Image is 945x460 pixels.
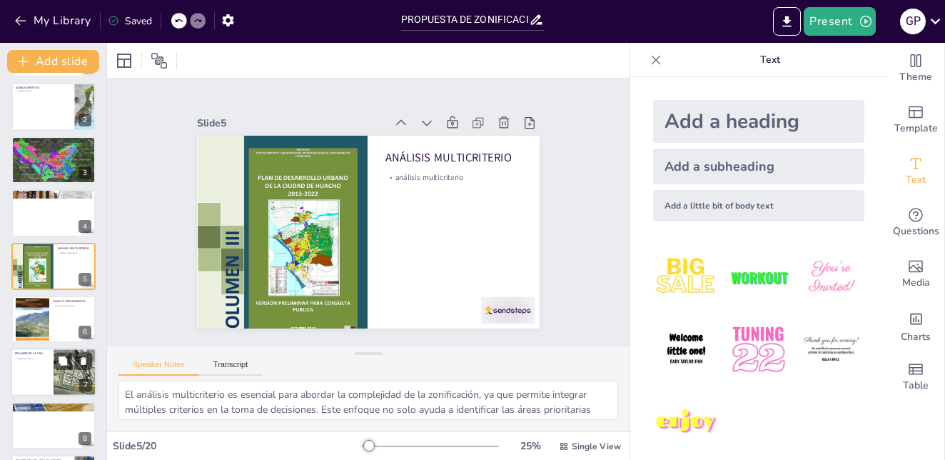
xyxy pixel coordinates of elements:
[887,300,944,351] div: Add charts and graphs
[887,94,944,146] div: Add ready made slides
[901,329,931,345] span: Charts
[16,191,91,196] p: ANTECEDENTES
[54,299,91,304] p: PLAN DE ORDENAMIENTO
[16,404,91,408] p: DECRETO PARQUE NACIONAL
[108,14,152,28] div: Saved
[11,9,97,32] button: My Library
[572,441,621,452] span: Single View
[900,9,926,34] div: G P
[887,146,944,197] div: Add text boxes
[16,142,91,145] p: objetivos
[75,353,92,370] button: Delete Slide
[79,326,91,339] div: 6
[653,190,864,221] div: Add a little bit of body text
[118,381,618,420] textarea: El análisis multicriterio es esencial para abordar la complejidad de la zonificación, ya que perm...
[54,353,71,370] button: Duplicate Slide
[16,139,91,143] p: OBJETIVOS DE LA INVESTIGACIÓN
[653,100,864,143] div: Add a heading
[11,83,96,130] div: 2
[113,49,136,72] div: Layout
[199,360,263,376] button: Transcript
[16,408,91,411] p: decreto
[900,7,926,36] button: G P
[58,251,91,254] p: análisis multicriterio
[7,50,99,73] button: Add slide
[798,316,864,383] img: 6.jpeg
[887,249,944,300] div: Add images, graphics, shapes or video
[653,244,719,311] img: 1.jpeg
[11,189,96,236] div: 4
[15,357,49,360] p: reglamento de uso
[11,136,96,184] div: 3
[79,220,91,233] div: 4
[54,304,91,307] p: plan de ordenamiento
[113,439,362,453] div: Slide 5 / 20
[79,432,91,445] div: 8
[15,351,49,356] p: REGLAMENTO DE USO
[79,273,91,286] div: 5
[653,389,719,456] img: 7.jpeg
[11,243,96,290] div: 5
[151,52,168,69] span: Position
[118,360,199,376] button: Speaker Notes
[401,9,530,30] input: Insert title
[403,202,492,319] p: análisis multicriterio
[887,43,944,94] div: Change the overall theme
[725,244,792,311] img: 2.jpeg
[899,69,932,85] span: Theme
[902,275,930,291] span: Media
[79,114,91,126] div: 2
[16,85,71,89] p: AGRADECIMIENTOS
[667,43,873,77] p: Text
[513,439,547,453] div: 25 %
[653,149,864,184] div: Add a subheading
[798,244,864,311] img: 3.jpeg
[11,349,96,397] div: 7
[416,189,510,309] p: ANÁLISIS MULTICRITERIO
[79,379,92,392] div: 7
[334,17,456,178] div: Slide 5
[894,121,938,136] span: Template
[804,7,875,36] button: Present
[58,246,91,250] p: ANÁLISIS MULTICRITERIO
[773,7,801,36] button: Export to PowerPoint
[79,166,91,179] div: 3
[906,172,926,188] span: Text
[893,224,939,239] span: Questions
[11,402,96,449] div: 8
[887,351,944,403] div: Add a table
[16,89,71,92] p: agradecimientos
[11,296,96,343] div: 6
[903,378,929,394] span: Table
[887,197,944,249] div: Get real-time input from your audience
[653,316,719,383] img: 4.jpeg
[16,196,91,199] p: antecedentes
[725,316,792,383] img: 5.jpeg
